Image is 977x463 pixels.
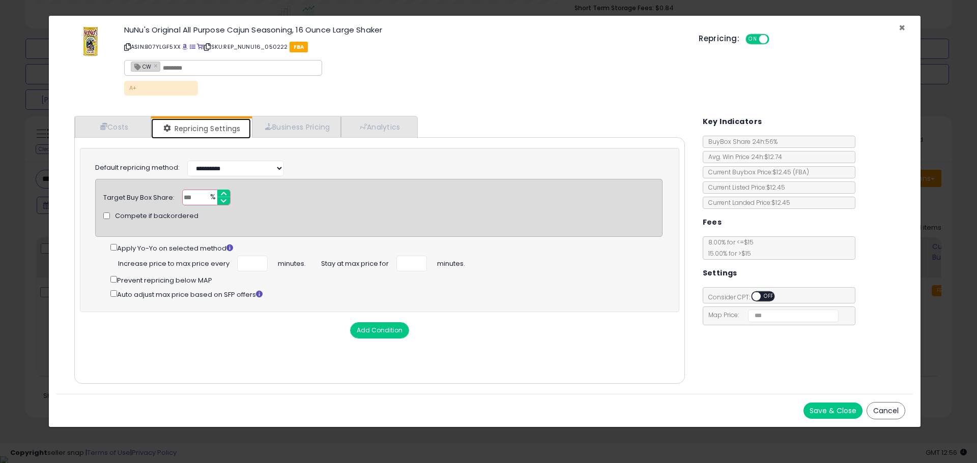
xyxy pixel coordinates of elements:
[703,216,722,229] h5: Fees
[768,35,784,44] span: OFF
[252,116,341,137] a: Business Pricing
[703,267,737,280] h5: Settings
[95,163,180,173] label: Default repricing method:
[703,238,754,258] span: 8.00 % for <= $15
[82,26,99,56] img: 41n7itgqH5L._SL60_.jpg
[197,43,203,51] a: Your listing only
[703,152,782,161] span: Avg. Win Price 24h: $12.74
[110,242,663,254] div: Apply Yo-Yo on selected method
[703,311,839,319] span: Map Price:
[341,116,416,137] a: Analytics
[761,292,777,301] span: OFF
[131,62,151,71] span: CW
[703,293,788,301] span: Consider CPT:
[115,211,198,221] span: Compete if backordered
[118,256,229,269] span: Increase price to max price every
[867,402,905,419] button: Cancel
[703,168,809,176] span: Current Buybox Price:
[124,26,683,34] h3: NuNu's Original All Purpose Cajun Seasoning, 16 Ounce Large Shaker
[110,288,663,300] div: Auto adjust max price based on SFP offers
[190,43,195,51] a: All offer listings
[772,168,809,176] span: $12.45
[746,35,759,44] span: ON
[437,256,465,269] span: minutes.
[350,322,409,338] button: Add Condition
[703,183,785,192] span: Current Listed Price: $12.45
[703,249,751,258] span: 15.00 % for > $15
[110,274,663,286] div: Prevent repricing below MAP
[154,61,160,70] a: ×
[703,198,790,207] span: Current Landed Price: $12.45
[75,116,151,137] a: Costs
[290,42,308,52] span: FBA
[699,35,739,43] h5: Repricing:
[803,403,863,419] button: Save & Close
[124,39,683,55] p: ASIN: B07YLGF5XX | SKU: REP_NUNU16_050222
[278,256,306,269] span: minutes.
[103,190,175,203] div: Target Buy Box Share:
[703,115,762,128] h5: Key Indicators
[793,168,809,176] span: ( FBA )
[124,81,198,96] p: A+
[899,20,905,35] span: ×
[703,137,778,146] span: BuyBox Share 24h: 56%
[151,118,251,139] a: Repricing Settings
[204,190,220,205] span: %
[182,43,188,51] a: BuyBox page
[321,256,389,269] span: Stay at max price for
